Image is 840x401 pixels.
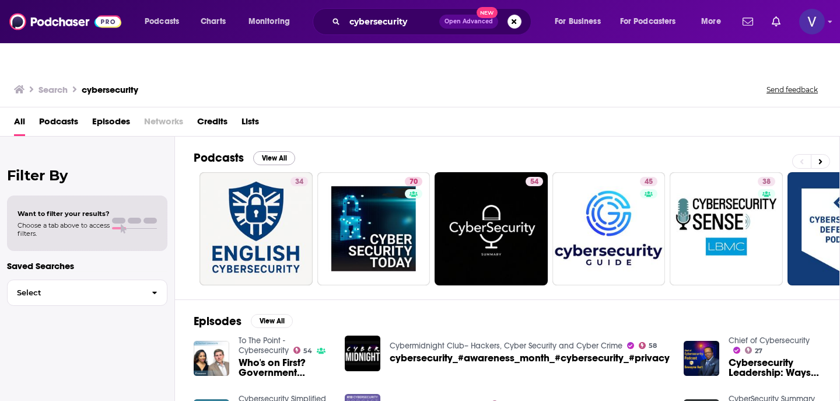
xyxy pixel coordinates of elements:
[729,358,821,378] a: Cybersecurity Leadership: Ways to Develop Your Organization's Cybersecurity Culture
[701,13,721,30] span: More
[530,176,538,188] span: 54
[693,12,736,31] button: open menu
[239,358,331,378] a: Who's on First? Government Cybersecurity vs. Commercial Cybersecurity
[345,12,439,31] input: Search podcasts, credits, & more...
[409,176,418,188] span: 70
[317,172,430,285] a: 70
[729,336,810,346] a: Chief of Cybersecurity
[526,177,543,186] a: 54
[435,172,548,285] a: 54
[239,336,289,355] a: To The Point - Cybersecurity
[345,336,380,371] img: cybersecurity_#awareness_month_#cybersecurity_#privacy
[39,112,78,136] a: Podcasts
[649,343,657,348] span: 58
[405,177,422,186] a: 70
[194,314,242,329] h2: Episodes
[758,177,775,186] a: 38
[745,347,763,354] a: 27
[639,342,657,349] a: 58
[194,314,293,329] a: EpisodesView All
[439,15,498,29] button: Open AdvancedNew
[612,12,693,31] button: open menu
[14,112,25,136] a: All
[240,12,305,31] button: open menu
[92,112,130,136] a: Episodes
[763,85,821,95] button: Send feedback
[555,13,601,30] span: For Business
[253,151,295,165] button: View All
[290,177,308,186] a: 34
[755,348,762,354] span: 27
[324,8,542,35] div: Search podcasts, credits, & more...
[199,172,313,285] a: 34
[197,112,228,136] a: Credits
[799,9,825,34] span: Logged in as victoria.wilson
[7,260,167,271] p: Saved Searches
[799,9,825,34] img: User Profile
[684,341,719,376] img: Cybersecurity Leadership: Ways to Develop Your Organization's Cybersecurity Culture
[201,13,226,30] span: Charts
[293,347,313,354] a: 54
[17,221,110,238] span: Choose a tab above to access filters.
[7,167,167,184] h2: Filter By
[552,172,666,285] a: 45
[477,7,498,18] span: New
[8,289,142,297] span: Select
[82,84,138,95] h3: cybersecurity
[38,84,68,95] h3: Search
[194,341,229,376] img: Who's on First? Government Cybersecurity vs. Commercial Cybersecurity
[193,12,233,31] a: Charts
[547,12,615,31] button: open menu
[17,210,110,218] span: Want to filter your results?
[390,341,622,351] a: Cybermidnight Club– Hackers, Cyber Security and Cyber Crime
[640,177,657,186] a: 45
[762,176,771,188] span: 38
[620,13,676,30] span: For Podcasters
[670,172,783,285] a: 38
[251,314,293,328] button: View All
[145,13,179,30] span: Podcasts
[9,11,121,33] img: Podchaser - Follow, Share and Rate Podcasts
[295,176,303,188] span: 34
[194,151,244,165] h2: Podcasts
[144,112,183,136] span: Networks
[444,19,493,25] span: Open Advanced
[242,112,259,136] a: Lists
[390,353,670,363] a: cybersecurity_#awareness_month_#cybersecurity_#privacy
[303,348,312,354] span: 54
[645,176,653,188] span: 45
[249,13,290,30] span: Monitoring
[799,9,825,34] button: Show profile menu
[738,12,758,32] a: Show notifications dropdown
[136,12,194,31] button: open menu
[767,12,785,32] a: Show notifications dropdown
[194,151,295,165] a: PodcastsView All
[7,280,167,306] button: Select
